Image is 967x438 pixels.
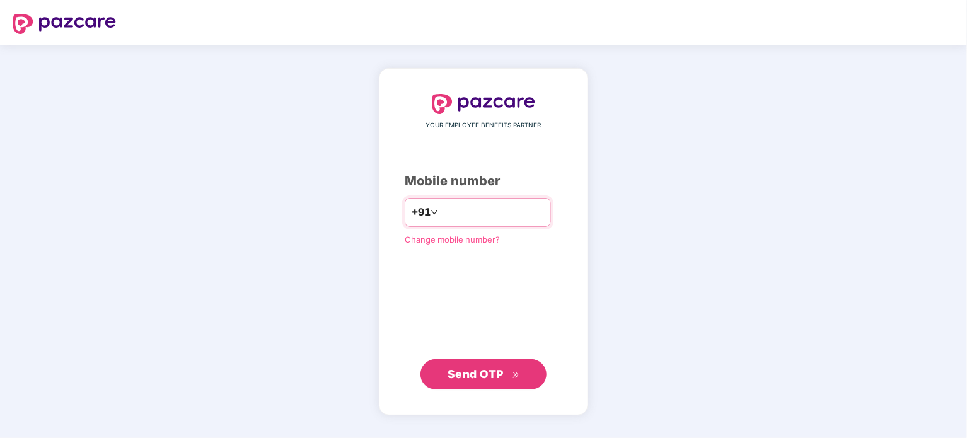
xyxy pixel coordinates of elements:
[420,359,547,389] button: Send OTPdouble-right
[405,171,562,191] div: Mobile number
[431,209,438,216] span: down
[432,94,535,114] img: logo
[512,371,520,379] span: double-right
[412,204,431,220] span: +91
[405,234,500,245] a: Change mobile number?
[426,120,541,130] span: YOUR EMPLOYEE BENEFITS PARTNER
[13,14,116,34] img: logo
[448,367,504,381] span: Send OTP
